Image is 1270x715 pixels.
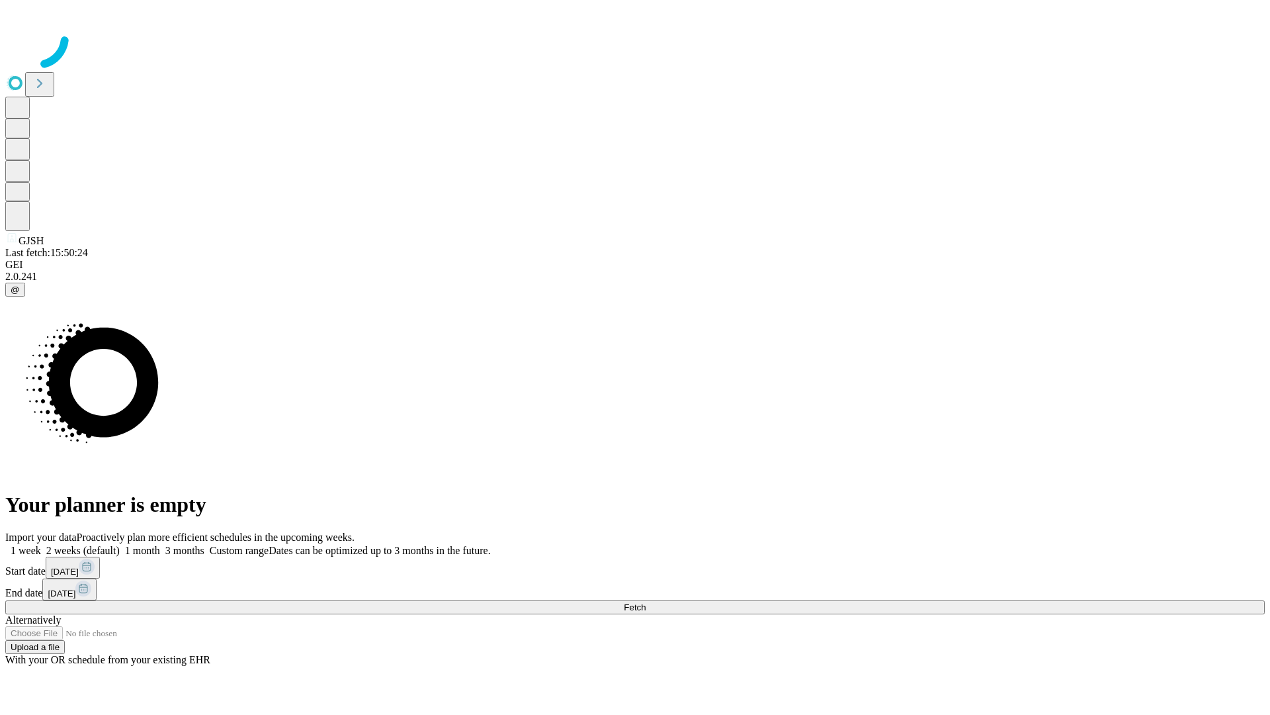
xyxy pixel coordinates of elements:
[46,545,120,556] span: 2 weeks (default)
[48,589,75,598] span: [DATE]
[125,545,160,556] span: 1 month
[5,259,1265,271] div: GEI
[5,614,61,626] span: Alternatively
[5,271,1265,283] div: 2.0.241
[5,283,25,297] button: @
[11,285,20,295] span: @
[5,493,1265,517] h1: Your planner is empty
[5,640,65,654] button: Upload a file
[210,545,269,556] span: Custom range
[11,545,41,556] span: 1 week
[269,545,490,556] span: Dates can be optimized up to 3 months in the future.
[5,654,210,665] span: With your OR schedule from your existing EHR
[5,579,1265,600] div: End date
[5,557,1265,579] div: Start date
[165,545,204,556] span: 3 months
[42,579,97,600] button: [DATE]
[5,247,88,258] span: Last fetch: 15:50:24
[46,557,100,579] button: [DATE]
[77,532,355,543] span: Proactively plan more efficient schedules in the upcoming weeks.
[19,235,44,246] span: GJSH
[51,567,79,577] span: [DATE]
[5,600,1265,614] button: Fetch
[624,602,646,612] span: Fetch
[5,532,77,543] span: Import your data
